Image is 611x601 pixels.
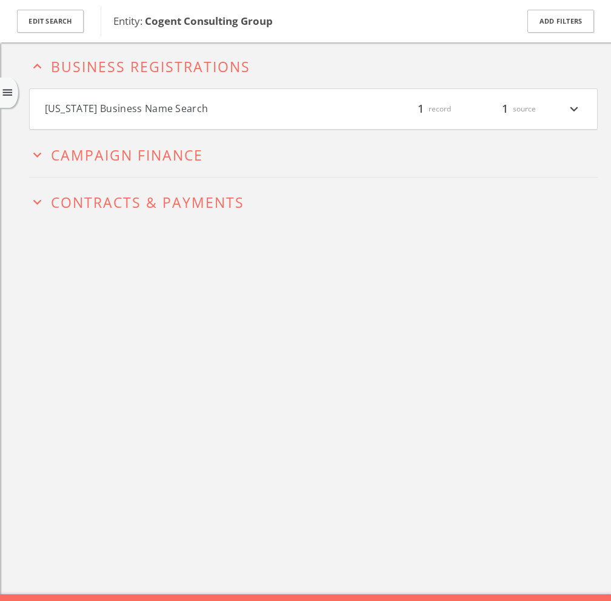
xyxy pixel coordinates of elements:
[51,57,250,76] span: Business Registrations
[113,14,273,28] span: Entity:
[29,58,45,75] i: expand_less
[498,101,512,117] span: 1
[1,87,14,99] i: menu
[29,194,45,210] i: expand_more
[17,10,84,33] button: Edit Search
[29,144,598,163] button: expand_moreCampaign Finance
[145,14,273,28] b: Cogent Consulting Group
[45,101,313,117] button: [US_STATE] Business Name Search
[51,145,203,165] span: Campaign Finance
[463,101,536,117] div: source
[51,193,244,212] span: Contracts & Payments
[29,147,45,163] i: expand_more
[378,101,451,117] div: record
[29,56,598,75] button: expand_lessBusiness Registrations
[29,191,598,210] button: expand_moreContracts & Payments
[566,101,582,117] i: expand_more
[413,101,428,117] span: 1
[527,10,594,33] button: Add Filters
